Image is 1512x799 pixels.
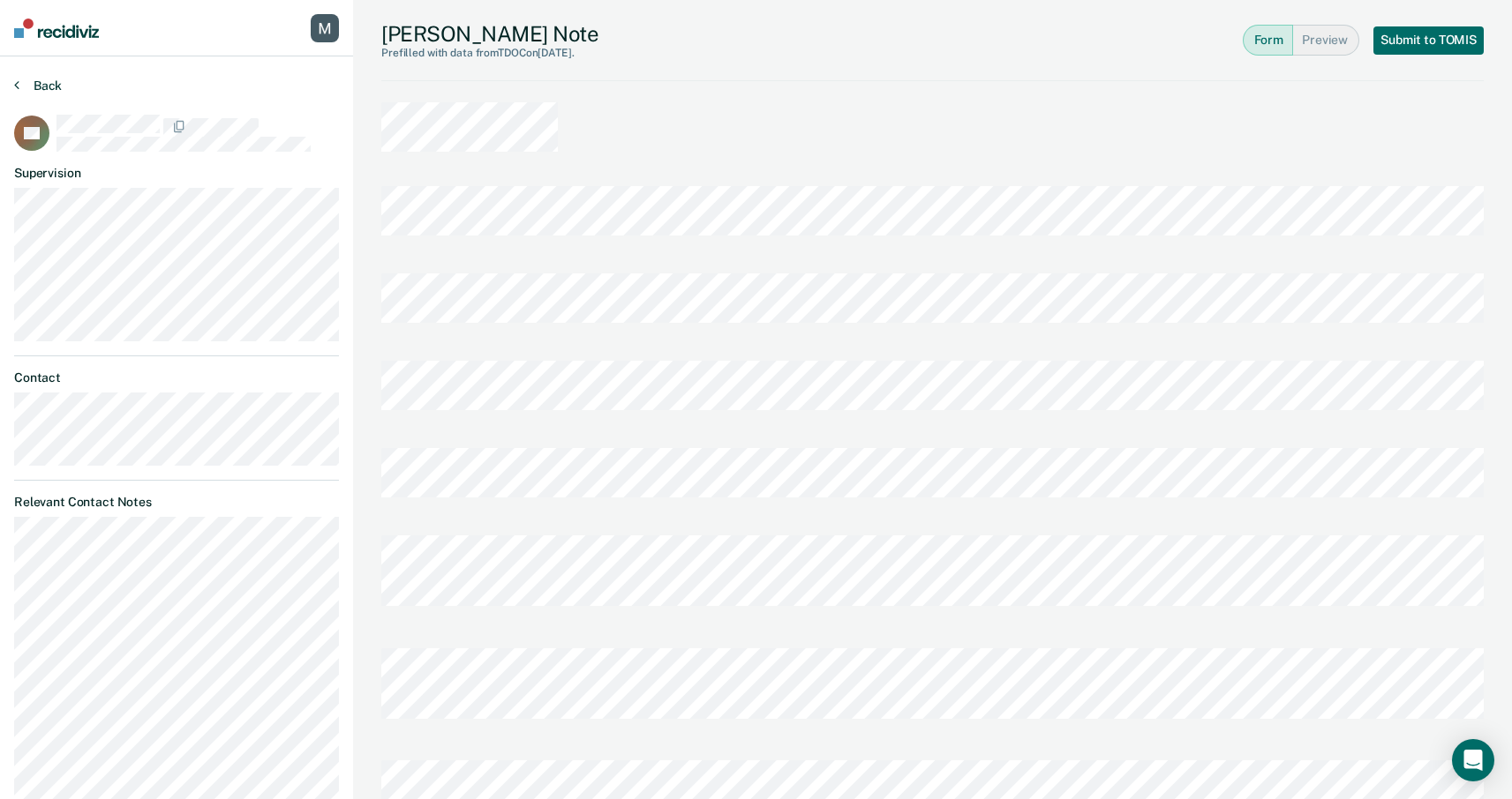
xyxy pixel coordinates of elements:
div: Open Intercom Messenger [1452,739,1494,781]
img: Recidiviz [14,19,99,38]
button: Preview [1293,25,1359,56]
dt: Contact [14,370,339,385]
div: [PERSON_NAME] Note [381,21,598,59]
button: Submit to TOMIS [1373,26,1484,55]
dt: Relevant Contact Notes [14,495,339,510]
button: Back [14,78,62,93]
dt: Supervision [14,166,339,181]
button: Form [1243,25,1293,56]
div: Prefilled with data from TDOC on [DATE] . [381,47,598,59]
